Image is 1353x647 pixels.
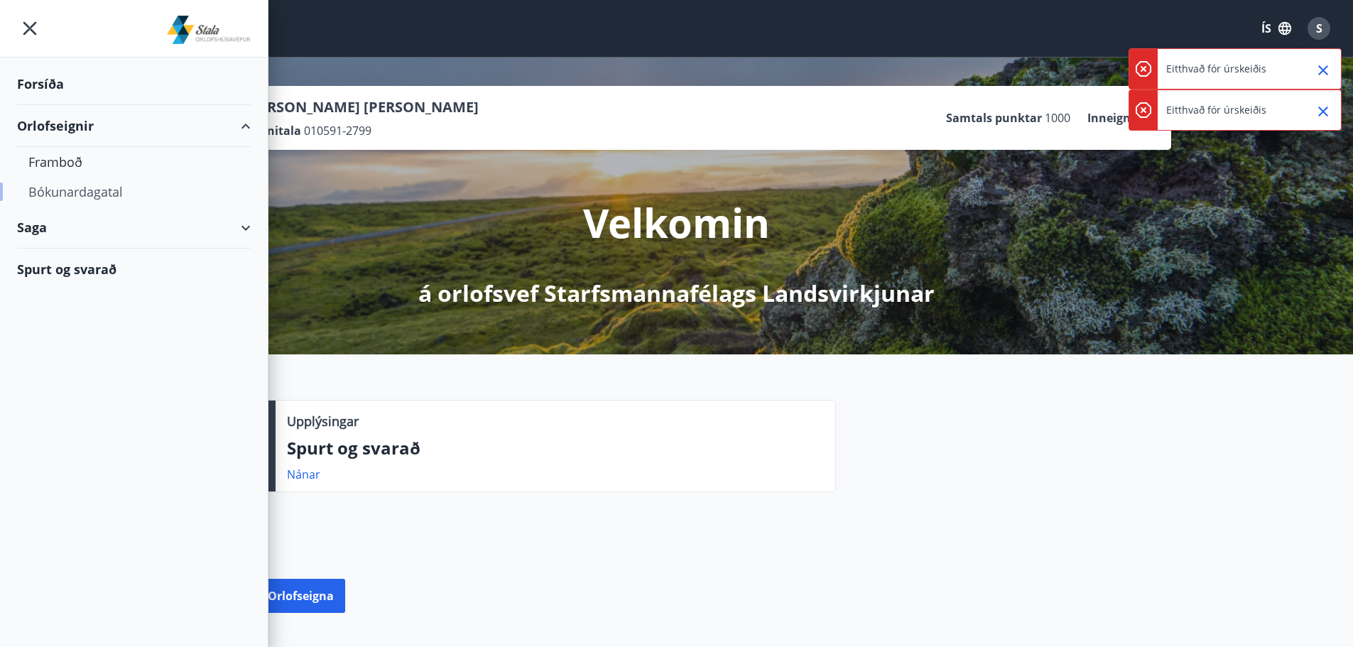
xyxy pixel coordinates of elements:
[167,16,251,44] img: union_logo
[17,16,43,41] button: menu
[583,195,770,249] p: Velkomin
[1311,58,1335,82] button: Close
[1166,103,1266,117] p: Eitthvað fór úrskeiðis
[1045,110,1070,126] span: 1000
[1087,110,1134,126] p: Inneign :
[1166,62,1266,76] p: Eitthvað fór úrskeiðis
[17,207,251,249] div: Saga
[245,123,301,138] p: Kennitala
[946,110,1042,126] p: Samtals punktar
[287,467,320,482] a: Nánar
[17,105,251,147] div: Orlofseignir
[245,97,479,117] p: [PERSON_NAME] [PERSON_NAME]
[287,436,824,460] p: Spurt og svarað
[418,278,935,309] p: á orlofsvef Starfsmannafélags Landsvirkjunar
[1311,99,1335,124] button: Close
[1254,16,1299,41] button: ÍS
[304,123,371,138] span: 010591-2799
[28,147,239,177] div: Framboð
[17,63,251,105] div: Forsíða
[17,249,251,290] div: Spurt og svarað
[287,412,359,430] p: Upplýsingar
[1316,21,1322,36] span: S
[28,177,239,207] div: Bókunardagatal
[1302,11,1336,45] button: S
